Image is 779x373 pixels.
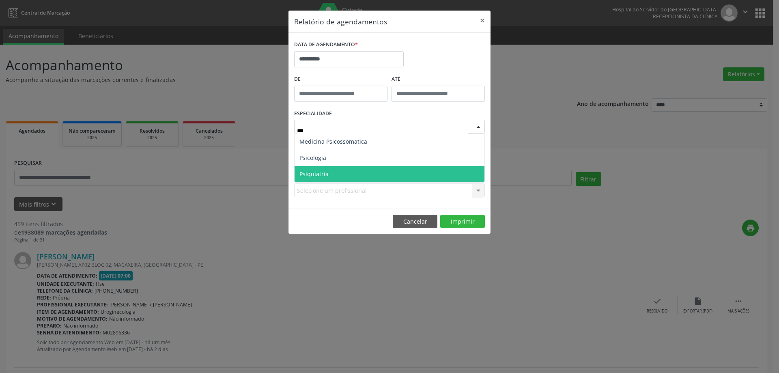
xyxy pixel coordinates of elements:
[294,39,358,51] label: DATA DE AGENDAMENTO
[299,138,367,145] span: Medicina Psicossomatica
[393,215,437,229] button: Cancelar
[392,73,485,86] label: ATÉ
[299,154,326,162] span: Psicologia
[299,170,329,178] span: Psiquiatria
[294,108,332,120] label: ESPECIALIDADE
[294,73,387,86] label: De
[440,215,485,229] button: Imprimir
[294,16,387,27] h5: Relatório de agendamentos
[474,11,491,30] button: Close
